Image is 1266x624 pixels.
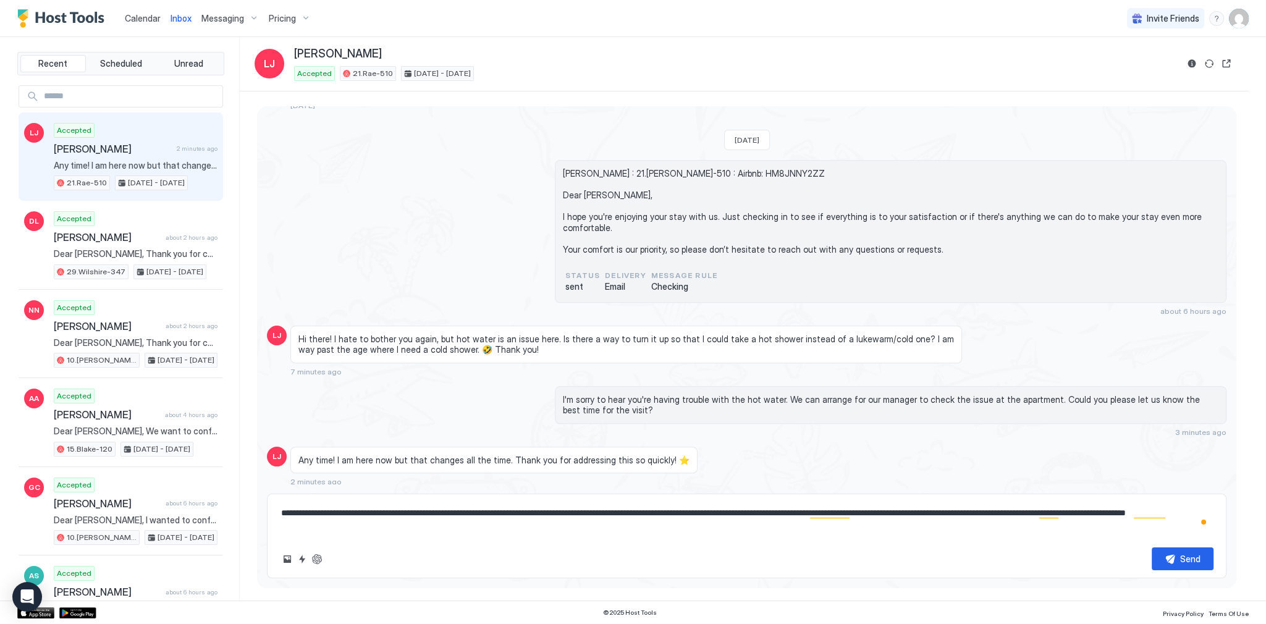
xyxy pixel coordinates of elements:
[565,270,600,281] span: status
[165,411,217,419] span: about 4 hours ago
[735,135,759,145] span: [DATE]
[1219,56,1234,71] button: Open reservation
[54,586,161,598] span: [PERSON_NAME]
[414,68,471,79] span: [DATE] - [DATE]
[28,305,40,316] span: NN
[125,12,161,25] a: Calendar
[563,394,1218,416] span: I'm sorry to hear you're having trouble with the hot water. We can arrange for our manager to che...
[39,86,222,107] input: Input Field
[128,177,185,188] span: [DATE] - [DATE]
[54,231,161,243] span: [PERSON_NAME]
[1160,306,1226,316] span: about 6 hours ago
[54,248,217,259] span: Dear [PERSON_NAME], Thank you for choosing to stay at our apartment. We hope you’ve enjoyed every...
[54,320,161,332] span: [PERSON_NAME]
[166,588,217,596] span: about 6 hours ago
[57,125,91,136] span: Accepted
[54,497,161,510] span: [PERSON_NAME]
[298,334,954,355] span: Hi there! I hate to bother you again, but hot water is an issue here. Is there a way to turn it u...
[54,337,217,348] span: Dear [PERSON_NAME], Thank you for choosing to stay at our apartment. We hope you’ve enjoyed every...
[100,58,142,69] span: Scheduled
[17,607,54,618] a: App Store
[146,266,203,277] span: [DATE] - [DATE]
[54,408,160,421] span: [PERSON_NAME]
[290,477,342,486] span: 2 minutes ago
[38,58,67,69] span: Recent
[1147,13,1199,24] span: Invite Friends
[166,322,217,330] span: about 2 hours ago
[158,355,214,366] span: [DATE] - [DATE]
[298,455,690,466] span: Any time! I am here now but that changes all the time. Thank you for addressing this so quickly! ⭐️
[12,582,42,612] div: Open Intercom Messenger
[67,444,112,455] span: 15.Blake-120
[17,52,224,75] div: tab-group
[264,56,275,71] span: LJ
[1209,11,1224,26] div: menu
[57,390,91,402] span: Accepted
[57,568,91,579] span: Accepted
[651,281,717,292] span: Checking
[88,55,154,72] button: Scheduled
[67,266,125,277] span: 29.Wilshire-347
[1209,610,1249,617] span: Terms Of Use
[605,281,646,292] span: Email
[174,58,203,69] span: Unread
[297,68,332,79] span: Accepted
[17,9,110,28] a: Host Tools Logo
[353,68,393,79] span: 21.Rae-510
[166,499,217,507] span: about 6 hours ago
[1202,56,1217,71] button: Sync reservation
[272,451,281,462] span: LJ
[177,145,217,153] span: 2 minutes ago
[565,281,600,292] span: sent
[59,607,96,618] a: Google Play Store
[1180,552,1201,565] div: Send
[57,479,91,491] span: Accepted
[1184,56,1199,71] button: Reservation information
[29,393,39,404] span: AA
[133,444,190,455] span: [DATE] - [DATE]
[28,482,40,493] span: GC
[67,532,137,543] span: 10.[PERSON_NAME]-203
[171,13,192,23] span: Inbox
[54,160,217,171] span: Any time! I am here now but that changes all the time. Thank you for addressing this so quickly! ⭐️
[54,515,217,526] span: Dear [PERSON_NAME], I wanted to confirm if everything is in order for your arrival on [DATE]. Kin...
[1175,428,1226,437] span: 3 minutes ago
[605,270,646,281] span: Delivery
[1229,9,1249,28] div: User profile
[54,426,217,437] span: Dear [PERSON_NAME], We want to confirm that you’ve read the pre-booking message about the propert...
[171,12,192,25] a: Inbox
[269,13,296,24] span: Pricing
[54,143,172,155] span: [PERSON_NAME]
[29,570,39,581] span: AS
[272,330,281,341] span: LJ
[1163,606,1204,619] a: Privacy Policy
[67,177,107,188] span: 21.Rae-510
[166,234,217,242] span: about 2 hours ago
[1209,606,1249,619] a: Terms Of Use
[295,552,310,567] button: Quick reply
[57,213,91,224] span: Accepted
[603,609,657,617] span: © 2025 Host Tools
[290,367,342,376] span: 7 minutes ago
[563,168,1218,255] span: [PERSON_NAME] : 21.[PERSON_NAME]-510 : Airbnb: HM8JNNY2ZZ Dear [PERSON_NAME], I hope you're enjoy...
[651,270,717,281] span: Message Rule
[310,552,324,567] button: ChatGPT Auto Reply
[20,55,86,72] button: Recent
[29,216,39,227] span: DL
[1152,547,1213,570] button: Send
[201,13,244,24] span: Messaging
[1163,610,1204,617] span: Privacy Policy
[30,127,38,138] span: LJ
[294,47,382,61] span: [PERSON_NAME]
[158,532,214,543] span: [DATE] - [DATE]
[67,355,137,366] span: 10.[PERSON_NAME]-203
[156,55,221,72] button: Unread
[280,502,1213,538] textarea: To enrich screen reader interactions, please activate Accessibility in Grammarly extension settings
[125,13,161,23] span: Calendar
[280,552,295,567] button: Upload image
[57,302,91,313] span: Accepted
